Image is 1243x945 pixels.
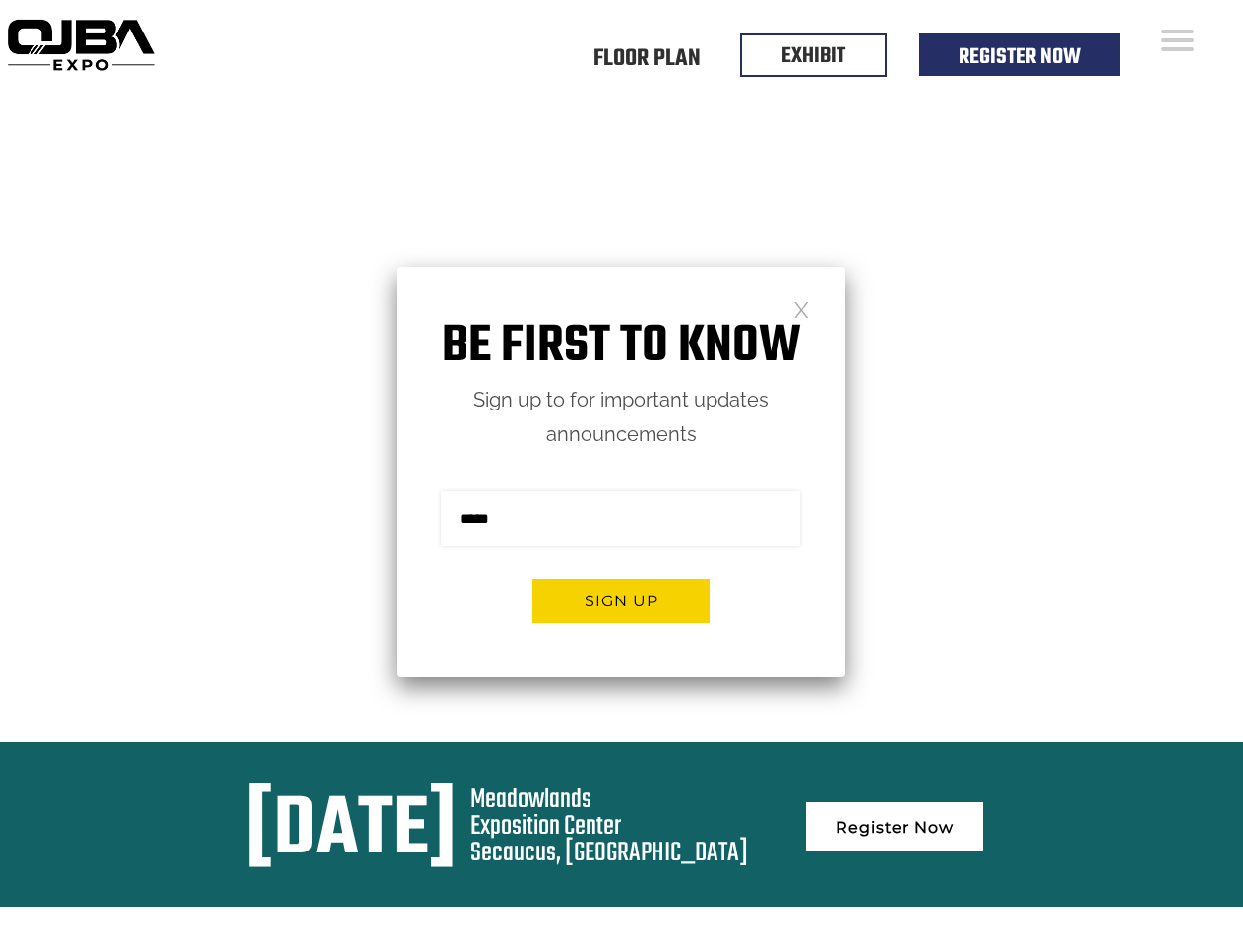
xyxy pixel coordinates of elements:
[470,787,748,866] div: Meadowlands Exposition Center Secaucus, [GEOGRAPHIC_DATA]
[397,383,845,452] p: Sign up to for important updates announcements
[806,802,983,850] a: Register Now
[245,787,457,877] div: [DATE]
[781,39,845,73] a: EXHIBIT
[959,40,1081,74] a: Register Now
[397,316,845,378] h1: Be first to know
[532,579,710,623] button: Sign up
[793,300,810,317] a: Close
